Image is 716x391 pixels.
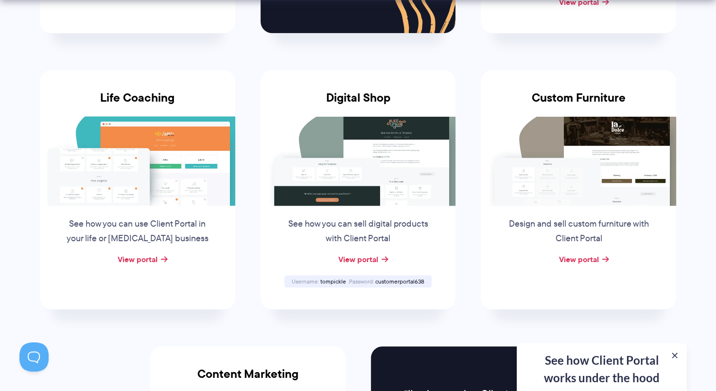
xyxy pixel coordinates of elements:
h3: Custom Furniture [481,91,676,116]
a: View portal [559,253,598,265]
span: customerportal638 [375,277,424,285]
span: tompickle [320,277,346,285]
p: See how you can sell digital products with Client Portal [284,217,432,246]
iframe: Toggle Customer Support [19,342,49,372]
span: Username [292,277,319,285]
a: View portal [338,253,378,265]
h3: Life Coaching [40,91,235,116]
p: See how you can use Client Portal in your life or [MEDICAL_DATA] business [64,217,211,246]
span: Password [349,277,374,285]
h3: Digital Shop [261,91,456,116]
p: Design and sell custom furniture with Client Portal [505,217,652,246]
a: View portal [118,253,157,265]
